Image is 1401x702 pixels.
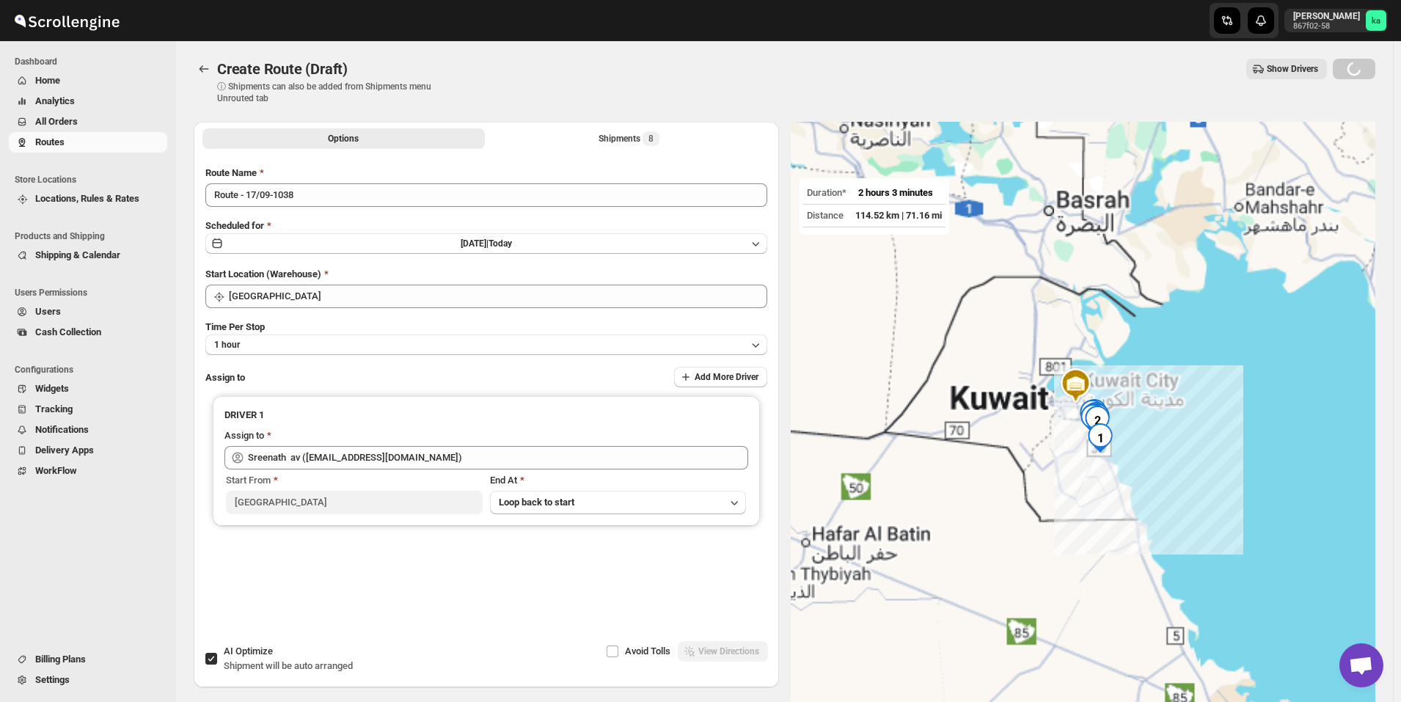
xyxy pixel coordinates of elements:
span: 2 hours 3 minutes [858,187,933,198]
span: Settings [35,674,70,685]
span: Notifications [35,424,89,435]
span: Loop back to start [499,497,574,508]
button: Notifications [9,420,167,440]
div: Shipments [599,131,659,146]
span: Distance [807,210,844,221]
h3: DRIVER 1 [224,408,748,423]
span: [DATE] | [461,238,489,249]
span: Home [35,75,60,86]
span: Start Location (Warehouse) [205,268,321,279]
span: Shipping & Calendar [35,249,120,260]
span: All Orders [35,116,78,127]
button: Show Drivers [1246,59,1327,79]
div: End At [490,473,747,488]
button: Billing Plans [9,649,167,670]
span: Billing Plans [35,654,86,665]
input: Search assignee [248,446,748,469]
img: ScrollEngine [12,2,122,39]
span: AI Optimize [224,646,273,657]
span: Dashboard [15,56,169,67]
span: khaled alrashidi [1366,10,1386,31]
div: 2 [1077,400,1118,441]
span: Locations, Rules & Rates [35,193,139,204]
button: Add More Driver [674,367,767,387]
div: 1 [1080,417,1121,458]
button: Delivery Apps [9,440,167,461]
p: 867f02-58 [1293,22,1360,31]
button: Routes [194,59,214,79]
span: Show Drivers [1267,63,1318,75]
span: Assign to [205,372,245,383]
div: 8 [1072,394,1113,435]
div: All Route Options [194,154,779,626]
button: WorkFlow [9,461,167,481]
span: Create Route (Draft) [217,60,348,78]
span: Tracking [35,403,73,414]
span: Shipment will be auto arranged [224,660,353,671]
span: Start From [226,475,271,486]
span: Products and Shipping [15,230,169,242]
span: Avoid Tolls [625,646,670,657]
span: Route Name [205,167,257,178]
span: Users [35,306,61,317]
p: ⓘ Shipments can also be added from Shipments menu Unrouted tab [217,81,448,104]
div: 5 [1072,398,1113,439]
button: All Route Options [202,128,485,149]
span: WorkFlow [35,465,77,476]
span: Store Locations [15,174,169,186]
button: Routes [9,132,167,153]
button: Analytics [9,91,167,111]
div: 4 [1075,396,1116,437]
button: Locations, Rules & Rates [9,189,167,209]
text: ka [1372,16,1380,26]
span: Time Per Stop [205,321,265,332]
span: Delivery Apps [35,445,94,456]
input: Eg: Bengaluru Route [205,183,767,207]
button: All Orders [9,111,167,132]
span: Configurations [15,364,169,376]
span: Widgets [35,383,69,394]
button: 1 hour [205,334,767,355]
div: Assign to [224,428,264,443]
button: [DATE]|Today [205,233,767,254]
button: Shipping & Calendar [9,245,167,266]
span: Cash Collection [35,326,101,337]
button: Loop back to start [490,491,747,514]
span: Routes [35,136,65,147]
span: 114.52 km | 71.16 mi [855,210,942,221]
span: Today [489,238,512,249]
div: 7 [1074,393,1115,434]
button: Cash Collection [9,322,167,343]
button: User menu [1284,9,1388,32]
span: Add More Driver [695,371,758,383]
div: 6 [1073,398,1114,439]
div: Open chat [1339,643,1383,687]
span: 8 [648,133,654,145]
button: Settings [9,670,167,690]
span: Options [328,133,359,145]
button: Users [9,301,167,322]
input: Search location [229,285,767,308]
button: Selected Shipments [488,128,770,149]
span: Users Permissions [15,287,169,299]
span: Analytics [35,95,75,106]
span: Duration* [807,187,846,198]
p: [PERSON_NAME] [1293,10,1360,22]
button: Widgets [9,379,167,399]
span: 1 hour [214,339,240,351]
button: Home [9,70,167,91]
span: Scheduled for [205,220,264,231]
button: Tracking [9,399,167,420]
